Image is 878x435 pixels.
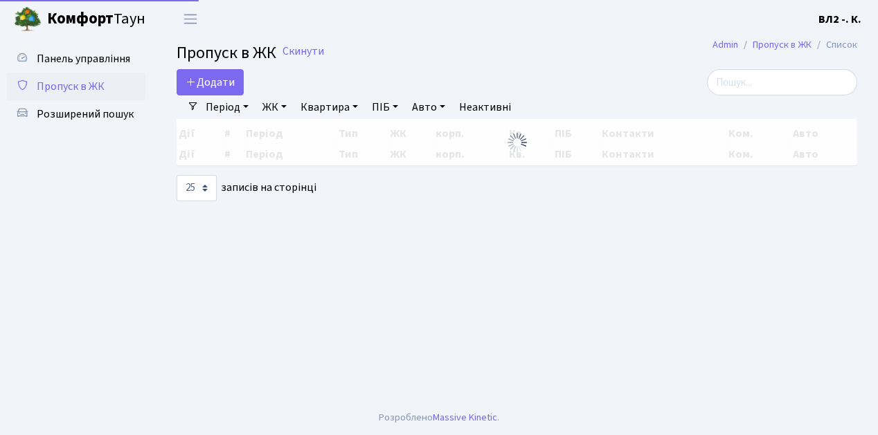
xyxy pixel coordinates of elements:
[713,37,738,52] a: Admin
[433,410,497,425] a: Massive Kinetic
[7,45,145,73] a: Панель управління
[257,95,292,119] a: ЖК
[283,45,324,58] a: Скинути
[200,95,254,119] a: Період
[7,73,145,100] a: Пропуск в ЖК
[37,79,105,94] span: Пропуск в ЖК
[454,95,517,119] a: Неактивні
[14,6,42,33] img: logo.png
[177,175,316,201] label: записів на сторінці
[692,30,878,59] nav: breadcrumb
[812,37,857,53] li: Список
[47,8,114,30] b: Комфорт
[818,12,861,27] b: ВЛ2 -. К.
[177,175,217,201] select: записів на сторінці
[47,8,145,31] span: Таун
[818,11,861,28] a: ВЛ2 -. К.
[366,95,404,119] a: ПІБ
[295,95,364,119] a: Квартира
[177,41,276,65] span: Пропуск в ЖК
[186,75,235,90] span: Додати
[406,95,451,119] a: Авто
[7,100,145,128] a: Розширений пошук
[707,69,857,95] input: Пошук...
[37,51,130,66] span: Панель управління
[753,37,812,52] a: Пропуск в ЖК
[37,107,134,122] span: Розширений пошук
[379,410,499,425] div: Розроблено .
[506,131,528,154] img: Обробка...
[177,69,244,95] a: Додати
[173,8,208,30] button: Переключити навігацію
